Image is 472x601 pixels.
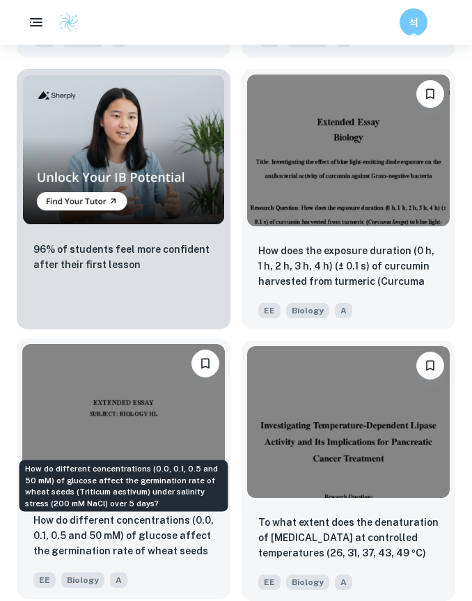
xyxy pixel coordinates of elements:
[335,575,352,590] span: A
[22,75,225,226] img: Thumbnail
[416,80,444,108] button: Bookmark
[22,344,225,496] img: Biology EE example thumbnail: How do different concentrations (0.0, 0.
[286,575,329,590] span: Biology
[335,303,352,318] span: A
[258,575,281,590] span: EE
[50,12,79,33] a: Clastify logo
[33,242,214,272] p: 96% of students feel more confident after their first lesson
[286,303,329,318] span: Biology
[58,12,79,33] img: Clastify logo
[17,341,230,601] a: BookmarkHow do different concentrations (0.0, 0.1, 0.5 and 50 mM) of glucose affect the germinati...
[33,572,56,588] span: EE
[247,75,450,226] img: Biology EE example thumbnail: How does the exposure duration (0 h, 1 h
[258,303,281,318] span: EE
[242,69,455,329] a: BookmarkHow does the exposure duration (0 h, 1 h, 2 h, 3 h, 4 h) (± 0.1 s) of curcumin harvested ...
[110,572,127,588] span: A
[61,572,104,588] span: Biology
[17,69,230,329] a: Thumbnail96% of students feel more confident after their first lesson
[400,8,427,36] button: 석효
[33,513,214,560] p: How do different concentrations (0.0, 0.1, 0.5 and 50 mM) of glucose affect the germination rate ...
[406,15,422,30] h6: 석효
[191,350,219,377] button: Bookmark
[247,346,450,498] img: Biology EE example thumbnail: To what extent does the denaturation of
[416,352,444,380] button: Bookmark
[258,243,439,290] p: How does the exposure duration (0 h, 1 h, 2 h, 3 h, 4 h) (± 0.1 s) of curcumin harvested from tur...
[258,515,439,562] p: To what extent does the denaturation of lipase at controlled temperatures (26, 31, 37, 43, 49 ºC)...
[19,460,228,512] div: How do different concentrations (0.0, 0.1, 0.5 and 50 mM) of glucose affect the germination rate ...
[242,341,455,601] a: BookmarkTo what extent does the denaturation of lipase at controlled temperatures (26, 31, 37, 43...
